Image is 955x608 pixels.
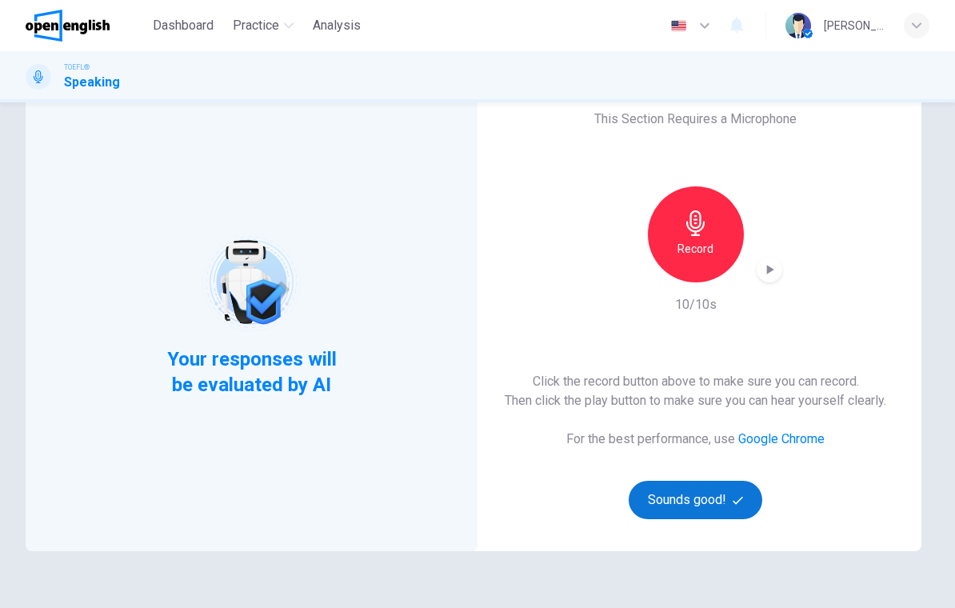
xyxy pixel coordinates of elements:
[505,372,886,410] h6: Click the record button above to make sure you can record. Then click the play button to make sur...
[64,62,90,73] span: TOEFL®
[648,186,744,282] button: Record
[785,13,811,38] img: Profile picture
[824,16,885,35] div: [PERSON_NAME]
[154,346,349,398] span: Your responses will be evaluated by AI
[26,10,146,42] a: OpenEnglish logo
[64,73,120,92] h1: Speaking
[153,16,214,35] span: Dashboard
[26,10,110,42] img: OpenEnglish logo
[738,431,825,446] a: Google Chrome
[226,11,300,40] button: Practice
[306,11,367,40] button: Analysis
[566,430,825,449] h6: For the best performance, use
[675,295,717,314] h6: 10/10s
[233,16,279,35] span: Practice
[201,231,302,333] img: robot icon
[594,110,797,129] h6: This Section Requires a Microphone
[146,11,220,40] button: Dashboard
[313,16,361,35] span: Analysis
[629,481,763,519] button: Sounds good!
[669,20,689,32] img: en
[677,239,713,258] h6: Record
